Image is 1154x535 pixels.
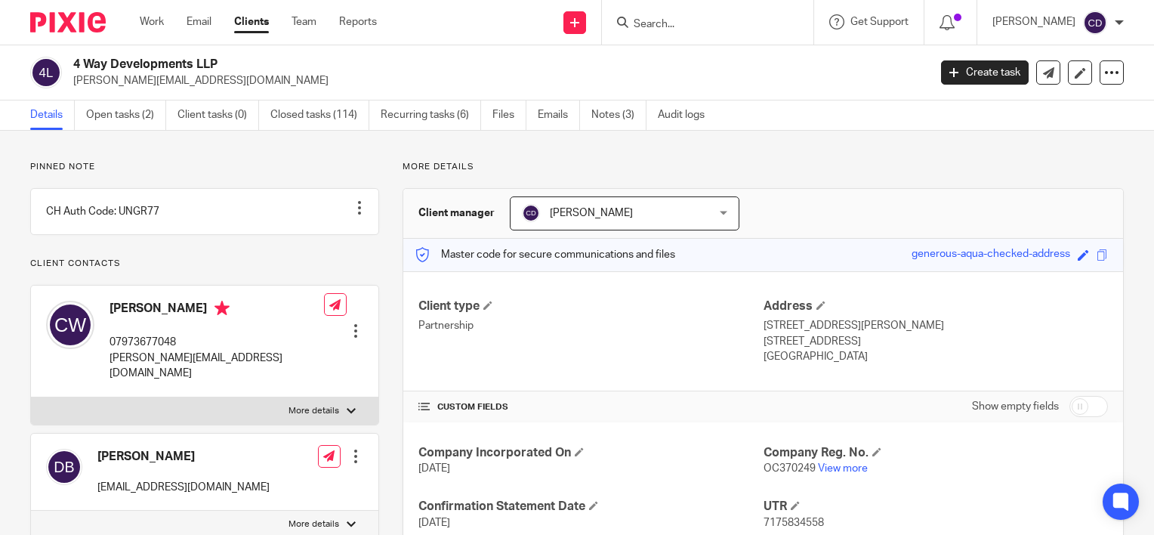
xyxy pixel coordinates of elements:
a: Clients [234,14,269,29]
a: Recurring tasks (6) [381,101,481,130]
a: Team [292,14,316,29]
h3: Client manager [418,206,495,221]
span: Get Support [850,17,909,27]
h4: [PERSON_NAME] [110,301,324,320]
p: [GEOGRAPHIC_DATA] [764,349,1108,364]
p: [PERSON_NAME][EMAIL_ADDRESS][DOMAIN_NAME] [73,73,918,88]
label: Show empty fields [972,399,1059,414]
h4: Company Reg. No. [764,445,1108,461]
div: generous-aqua-checked-address [912,246,1070,264]
p: More details [288,405,339,417]
p: [STREET_ADDRESS][PERSON_NAME] [764,318,1108,333]
p: Pinned note [30,161,379,173]
span: 7175834558 [764,518,824,528]
img: Pixie [30,12,106,32]
p: [PERSON_NAME] [992,14,1075,29]
img: svg%3E [30,57,62,88]
img: svg%3E [46,449,82,485]
p: More details [403,161,1124,173]
a: Details [30,101,75,130]
p: Client contacts [30,258,379,270]
h4: UTR [764,499,1108,515]
a: Reports [339,14,377,29]
i: Primary [214,301,230,316]
span: [DATE] [418,463,450,474]
span: OC370249 [764,463,816,474]
a: Closed tasks (114) [270,101,369,130]
h2: 4 Way Developments LLP [73,57,749,73]
h4: Confirmation Statement Date [418,499,763,515]
p: Master code for secure communications and files [415,247,675,262]
a: Notes (3) [591,101,646,130]
a: Email [187,14,211,29]
p: [PERSON_NAME][EMAIL_ADDRESS][DOMAIN_NAME] [110,351,324,382]
a: Emails [538,101,580,130]
a: Open tasks (2) [86,101,166,130]
p: 07973677048 [110,335,324,350]
input: Search [632,18,768,32]
p: [STREET_ADDRESS] [764,334,1108,349]
span: [PERSON_NAME] [550,208,633,218]
img: svg%3E [1083,11,1107,35]
h4: Company Incorporated On [418,445,763,461]
span: [DATE] [418,518,450,528]
img: svg%3E [46,301,94,349]
h4: CUSTOM FIELDS [418,401,763,413]
p: More details [288,518,339,530]
p: [EMAIL_ADDRESS][DOMAIN_NAME] [97,480,270,495]
a: Work [140,14,164,29]
h4: Address [764,298,1108,314]
a: View more [818,463,868,474]
h4: [PERSON_NAME] [97,449,270,465]
h4: Client type [418,298,763,314]
a: Create task [941,60,1029,85]
p: Partnership [418,318,763,333]
a: Client tasks (0) [177,101,259,130]
a: Audit logs [658,101,716,130]
a: Files [492,101,526,130]
img: svg%3E [522,204,540,222]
